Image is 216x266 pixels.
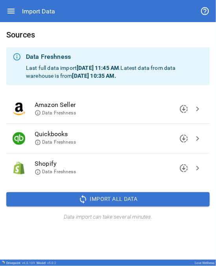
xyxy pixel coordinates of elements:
b: [DATE] 10:35 AM . [72,73,116,79]
div: Import Data [22,7,55,15]
span: Amazon Seller [35,100,191,110]
img: Shopify [13,162,25,174]
span: Data Freshness [35,169,76,175]
span: downloading [179,163,188,173]
div: Love Wellness [195,261,214,265]
span: v 6.0.109 [22,261,35,265]
h6: Sources [6,28,210,41]
span: downloading [179,134,188,143]
span: chevron_right [193,104,202,114]
span: Data Freshness [35,139,76,146]
h6: Data import can take several minutes. [6,213,210,221]
img: Drivepoint [2,261,5,264]
img: Quickbooks [13,132,25,145]
button: Import All Data [6,192,210,206]
span: Quickbooks [35,129,191,139]
span: Import All Data [90,194,138,204]
span: downloading [179,104,188,114]
span: Shopify [35,159,191,169]
div: Model [37,261,56,265]
p: Last full data import . Latest data from data warehouse is from [26,64,203,80]
div: Drivepoint [6,261,35,265]
span: chevron_right [193,163,202,173]
span: sync [79,195,88,204]
span: chevron_right [193,134,202,143]
b: [DATE] 11:45 AM [77,65,119,71]
span: Data Freshness [35,110,76,116]
span: v 5.0.2 [47,261,56,265]
img: Amazon Seller [13,103,25,115]
div: Data Freshness [26,52,203,62]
